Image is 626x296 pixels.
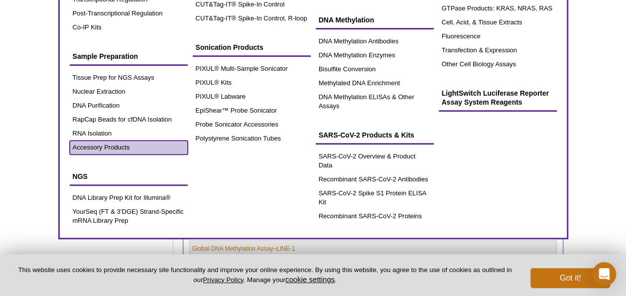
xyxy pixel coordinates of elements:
a: SARS-CoV-2 Overview & Product Data [316,149,434,172]
a: Transfection & Expression [439,43,557,57]
a: Bisulfite Conversion [316,62,434,76]
span: LightSwitch Luciferase Reporter Assay System Reagents [442,89,549,106]
a: DNA Methylation Enzymes [316,48,434,62]
a: Other Cell Biology Assays [439,57,557,71]
a: YourSeq (FT & 3’DGE) Strand-Specific mRNA Library Prep [70,205,188,228]
a: PIXUL® Kits [193,76,311,90]
a: Recombinant SARS-CoV-2 Proteins [316,209,434,223]
p: This website uses cookies to provide necessary site functionality and improve your online experie... [16,266,514,285]
a: Recombinant SARS-CoV-2 Antibodies [316,172,434,186]
a: LightSwitch Luciferase Reporter Assay System Reagents [439,84,557,112]
a: Post-Transcriptional Regulation [70,6,188,20]
span: NGS [73,172,88,180]
a: DNA Methylation Antibodies [316,34,434,48]
a: Probe Sonicator Accessories [193,118,311,132]
span: Sonication Products [196,43,263,51]
a: EpiShear™ Probe Sonicator [193,104,311,118]
a: GTPase Products: KRAS, NRAS, RAS [439,1,557,15]
span: DNA Methylation [319,16,374,24]
a: SARS-CoV-2 Products & Kits [316,126,434,145]
a: Sonication Products [193,38,311,57]
span: SARS-CoV-2 Products & Kits [319,131,414,139]
a: RapCap Beads for cfDNA Isolation [70,113,188,127]
a: PIXUL® Labware [193,90,311,104]
a: DNA Methylation ELISAs & Other Assays [316,90,434,113]
a: Fluorescence [439,29,557,43]
a: DNA Purification [70,99,188,113]
a: Tissue Prep for NGS Assays [70,71,188,85]
a: NGS [70,167,188,186]
button: Got it! [530,268,610,288]
a: Accessory Products [70,141,188,154]
span: Sample Preparation [73,52,138,60]
a: Sample Preparation [70,47,188,66]
a: CUT&Tag-IT® Spike-In Control, R-loop [193,11,311,25]
a: Co-IP Kits [70,20,188,34]
a: DNA Methylation [316,10,434,29]
a: PIXUL® Multi-Sample Sonicator [193,62,311,76]
a: Privacy Policy [203,276,243,284]
a: Methylated DNA Enrichment [316,76,434,90]
a: DNA Library Prep Kit for Illumina® [70,191,188,205]
div: Open Intercom Messenger [592,262,616,286]
td: Global DNA Methylation – LINE-1 Kit to quantify changes in global DNA methylation levels in human... [190,241,556,266]
a: Global DNA Methylation Assay–LINE-1 [192,244,295,253]
a: RNA Isolation [70,127,188,141]
a: Cell, Acid, & Tissue Extracts [439,15,557,29]
a: Nuclear Extraction [70,85,188,99]
a: SARS-CoV-2 Spike S1 Protein ELISA Kit [316,186,434,209]
a: Polystyrene Sonication Tubes [193,132,311,146]
button: cookie settings [285,275,335,284]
